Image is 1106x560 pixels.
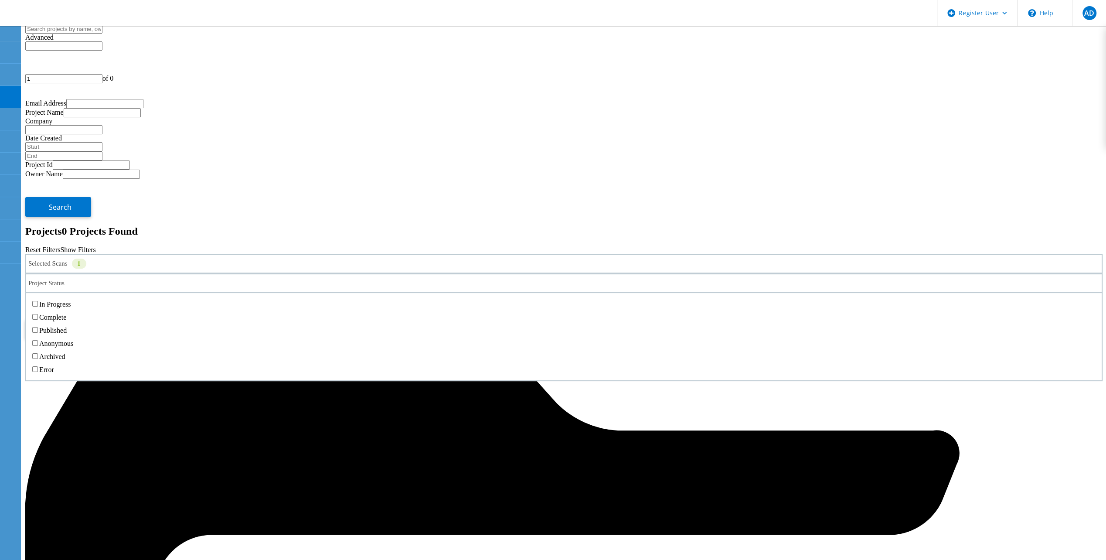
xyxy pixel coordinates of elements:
[60,246,95,253] a: Show Filters
[39,353,65,360] label: Archived
[49,202,71,212] span: Search
[25,91,1103,99] div: |
[25,34,54,41] span: Advanced
[25,117,52,125] label: Company
[25,246,60,253] a: Reset Filters
[1028,9,1036,17] svg: \n
[39,340,73,347] label: Anonymous
[25,99,66,107] label: Email Address
[25,24,102,34] input: Search projects by name, owner, ID, company, etc
[25,197,91,217] button: Search
[72,259,86,269] div: 1
[25,151,102,160] input: End
[102,75,113,82] span: of 0
[25,273,1103,293] div: Project Status
[39,300,71,308] label: In Progress
[9,17,102,24] a: Live Optics Dashboard
[62,225,138,237] span: 0 Projects Found
[25,142,102,151] input: Start
[25,225,62,237] b: Projects
[25,109,64,116] label: Project Name
[25,254,1103,273] div: Selected Scans
[39,314,66,321] label: Complete
[25,170,63,178] label: Owner Name
[1084,10,1094,17] span: AD
[39,366,54,373] label: Error
[39,327,67,334] label: Published
[25,134,62,142] label: Date Created
[25,58,1103,66] div: |
[25,161,53,168] label: Project Id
